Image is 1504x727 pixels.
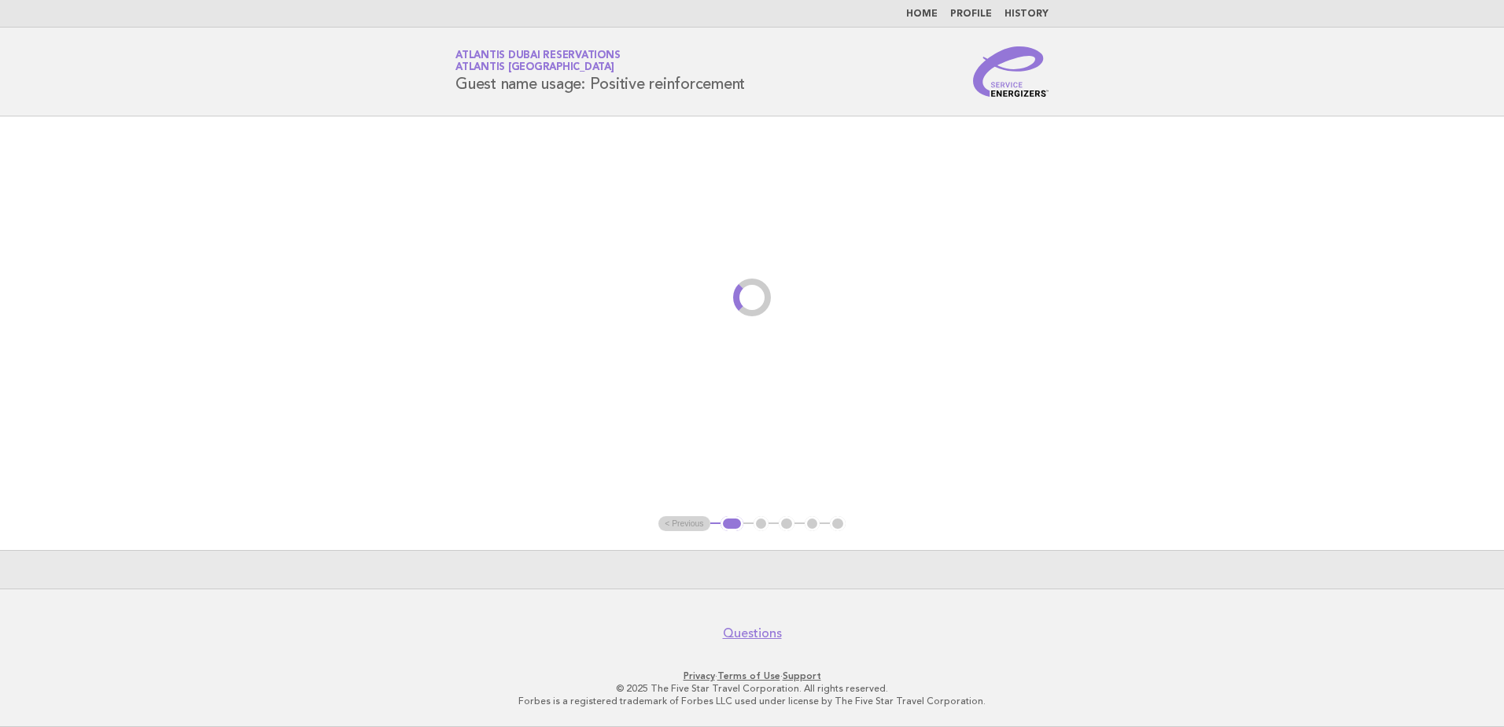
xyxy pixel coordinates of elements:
a: Questions [723,626,782,641]
p: · · [271,670,1233,682]
span: Atlantis [GEOGRAPHIC_DATA] [455,63,614,73]
a: Support [783,670,821,681]
a: Profile [950,9,992,19]
p: Forbes is a registered trademark of Forbes LLC used under license by The Five Star Travel Corpora... [271,695,1233,707]
p: © 2025 The Five Star Travel Corporation. All rights reserved. [271,682,1233,695]
a: Privacy [684,670,715,681]
h1: Guest name usage: Positive reinforcement [455,51,745,92]
a: Terms of Use [717,670,780,681]
a: Home [906,9,938,19]
img: Service Energizers [973,46,1049,97]
a: History [1005,9,1049,19]
a: Atlantis Dubai ReservationsAtlantis [GEOGRAPHIC_DATA] [455,50,620,72]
